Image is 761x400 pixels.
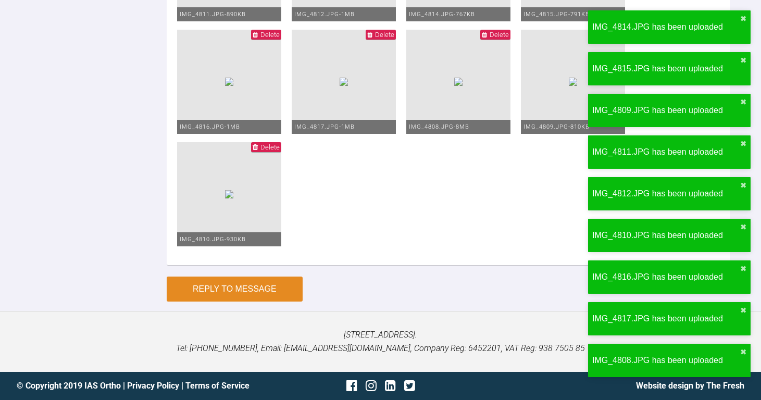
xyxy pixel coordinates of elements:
[127,381,179,391] a: Privacy Policy
[260,143,280,151] span: Delete
[636,381,744,391] a: Website design by The Fresh
[409,123,469,130] span: IMG_4808.JPG - 8MB
[17,328,744,355] p: [STREET_ADDRESS]. Tel: [PHONE_NUMBER], Email: [EMAIL_ADDRESS][DOMAIN_NAME], Company Reg: 6452201,...
[592,62,740,76] div: IMG_4815.JPG has been uploaded
[490,31,509,39] span: Delete
[592,229,740,242] div: IMG_4810.JPG has been uploaded
[225,190,233,198] img: 14a85c27-e996-4187-a8bb-be43e6cf4d58
[592,145,740,159] div: IMG_4811.JPG has been uploaded
[180,236,246,243] span: IMG_4810.JPG - 930KB
[523,123,590,130] span: IMG_4809.JPG - 810KB
[740,223,746,231] button: close
[740,98,746,106] button: close
[592,20,740,34] div: IMG_4814.JPG has been uploaded
[740,348,746,356] button: close
[523,11,590,18] span: IMG_4815.JPG - 791KB
[592,354,740,367] div: IMG_4808.JPG has been uploaded
[340,78,348,86] img: 997fc5ef-57c3-47de-995b-f2e276670a1a
[740,181,746,190] button: close
[740,56,746,65] button: close
[592,270,740,284] div: IMG_4816.JPG has been uploaded
[180,11,246,18] span: IMG_4811.JPG - 890KB
[740,15,746,23] button: close
[569,78,577,86] img: 85f93fc0-8a4d-4946-a0dd-62315cc66ff1
[185,381,249,391] a: Terms of Service
[592,187,740,201] div: IMG_4812.JPG has been uploaded
[17,379,259,393] div: © Copyright 2019 IAS Ortho | |
[740,265,746,273] button: close
[740,140,746,148] button: close
[592,312,740,326] div: IMG_4817.JPG has been uploaded
[740,306,746,315] button: close
[454,78,463,86] img: 72db059c-dd42-47fb-8cad-6dde45c1c5a4
[167,277,303,302] button: Reply to Message
[260,31,280,39] span: Delete
[294,123,355,130] span: IMG_4817.JPG - 1MB
[592,104,740,117] div: IMG_4809.JPG has been uploaded
[294,11,355,18] span: IMG_4812.JPG - 1MB
[375,31,394,39] span: Delete
[180,123,240,130] span: IMG_4816.JPG - 1MB
[225,78,233,86] img: 4a237809-2961-4181-832c-ea6fc9739351
[409,11,475,18] span: IMG_4814.JPG - 767KB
